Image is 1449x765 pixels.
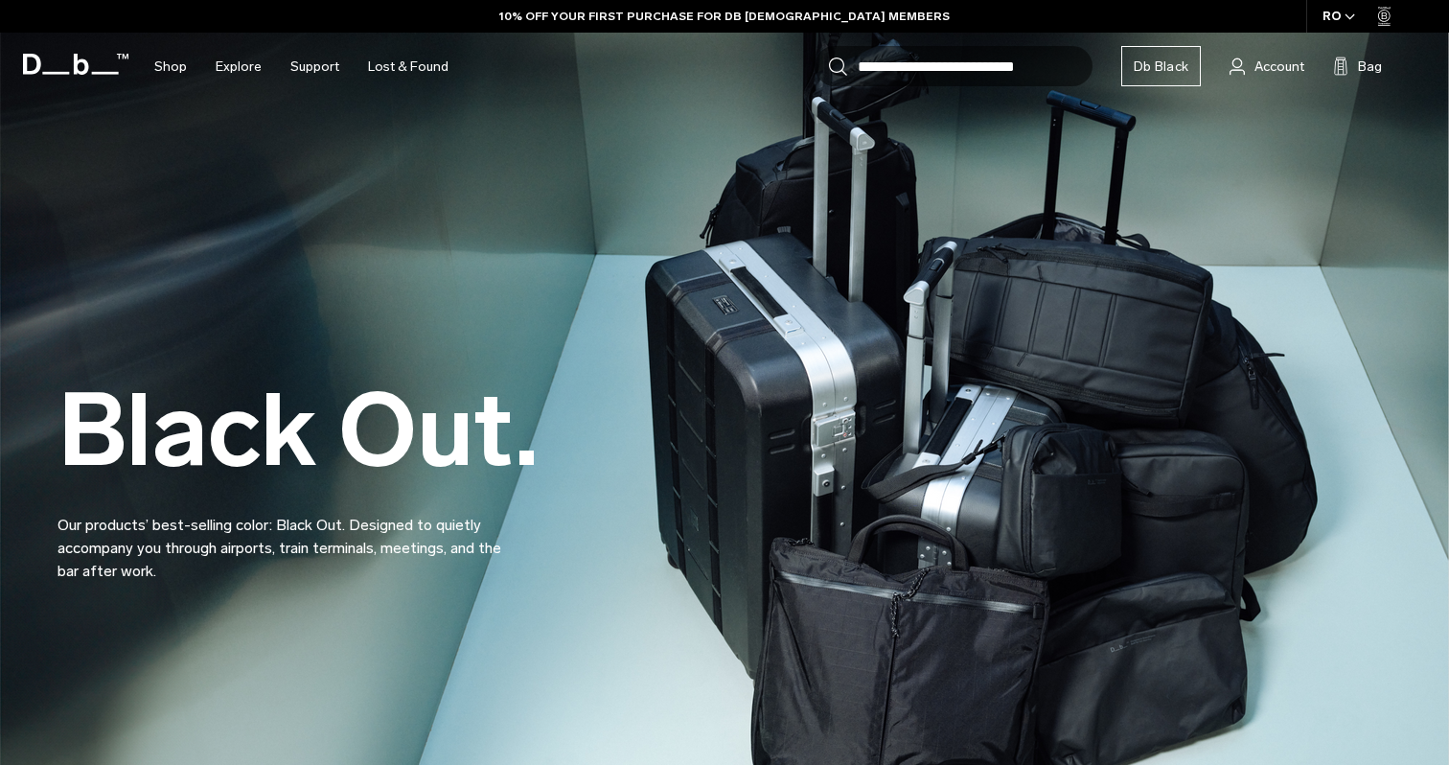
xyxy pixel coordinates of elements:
[216,33,262,101] a: Explore
[1230,55,1304,78] a: Account
[499,8,950,25] a: 10% OFF YOUR FIRST PURCHASE FOR DB [DEMOGRAPHIC_DATA] MEMBERS
[1121,46,1201,86] a: Db Black
[57,491,517,583] p: Our products’ best-selling color: Black Out. Designed to quietly accompany you through airports, ...
[1358,57,1382,77] span: Bag
[154,33,187,101] a: Shop
[140,33,463,101] nav: Main Navigation
[1254,57,1304,77] span: Account
[368,33,448,101] a: Lost & Found
[57,381,539,481] h2: Black Out.
[290,33,339,101] a: Support
[1333,55,1382,78] button: Bag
